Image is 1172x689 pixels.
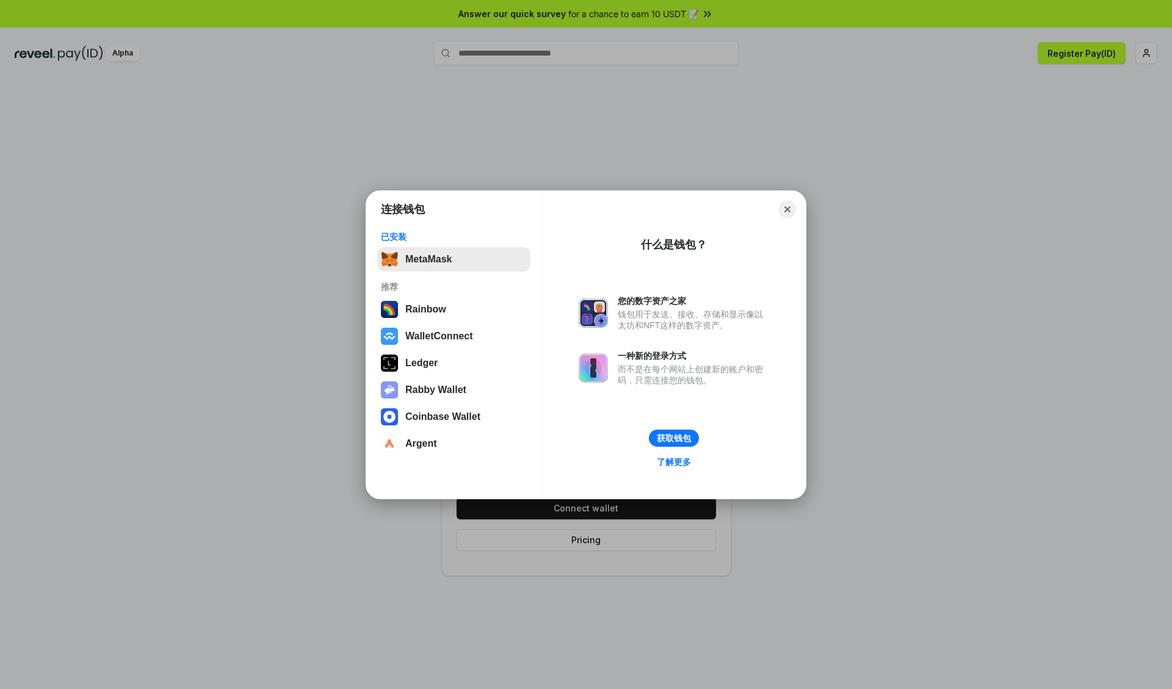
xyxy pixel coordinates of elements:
[618,350,769,361] div: 一种新的登录方式
[381,408,398,425] img: svg+xml,%3Csvg%20width%3D%2228%22%20height%3D%2228%22%20viewBox%3D%220%200%2028%2028%22%20fill%3D...
[381,328,398,345] img: svg+xml,%3Csvg%20width%3D%2228%22%20height%3D%2228%22%20viewBox%3D%220%200%2028%2028%22%20fill%3D...
[377,247,530,272] button: MetaMask
[377,351,530,375] button: Ledger
[618,295,769,306] div: 您的数字资产之家
[377,405,530,429] button: Coinbase Wallet
[649,454,698,470] a: 了解更多
[381,301,398,318] img: svg+xml,%3Csvg%20width%3D%22120%22%20height%3D%22120%22%20viewBox%3D%220%200%20120%20120%22%20fil...
[579,353,608,383] img: svg+xml,%3Csvg%20xmlns%3D%22http%3A%2F%2Fwww.w3.org%2F2000%2Fsvg%22%20fill%3D%22none%22%20viewBox...
[381,355,398,372] img: svg+xml,%3Csvg%20xmlns%3D%22http%3A%2F%2Fwww.w3.org%2F2000%2Fsvg%22%20width%3D%2228%22%20height%3...
[381,381,398,399] img: svg+xml,%3Csvg%20xmlns%3D%22http%3A%2F%2Fwww.w3.org%2F2000%2Fsvg%22%20fill%3D%22none%22%20viewBox...
[381,251,398,268] img: svg+xml,%3Csvg%20fill%3D%22none%22%20height%3D%2233%22%20viewBox%3D%220%200%2035%2033%22%20width%...
[405,331,473,342] div: WalletConnect
[649,430,699,447] button: 获取钱包
[405,411,480,422] div: Coinbase Wallet
[381,202,425,217] h1: 连接钱包
[377,297,530,322] button: Rainbow
[377,324,530,348] button: WalletConnect
[405,304,446,315] div: Rainbow
[405,438,437,449] div: Argent
[405,358,438,369] div: Ledger
[618,364,769,386] div: 而不是在每个网站上创建新的账户和密码，只需连接您的钱包。
[405,254,452,265] div: MetaMask
[657,433,691,444] div: 获取钱包
[657,456,691,467] div: 了解更多
[641,237,707,252] div: 什么是钱包？
[579,298,608,328] img: svg+xml,%3Csvg%20xmlns%3D%22http%3A%2F%2Fwww.w3.org%2F2000%2Fsvg%22%20fill%3D%22none%22%20viewBox...
[618,309,769,331] div: 钱包用于发送、接收、存储和显示像以太坊和NFT这样的数字资产。
[381,435,398,452] img: svg+xml,%3Csvg%20width%3D%2228%22%20height%3D%2228%22%20viewBox%3D%220%200%2028%2028%22%20fill%3D...
[381,281,527,292] div: 推荐
[405,384,466,395] div: Rabby Wallet
[377,378,530,402] button: Rabby Wallet
[779,201,796,218] button: Close
[377,431,530,456] button: Argent
[381,231,527,242] div: 已安装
